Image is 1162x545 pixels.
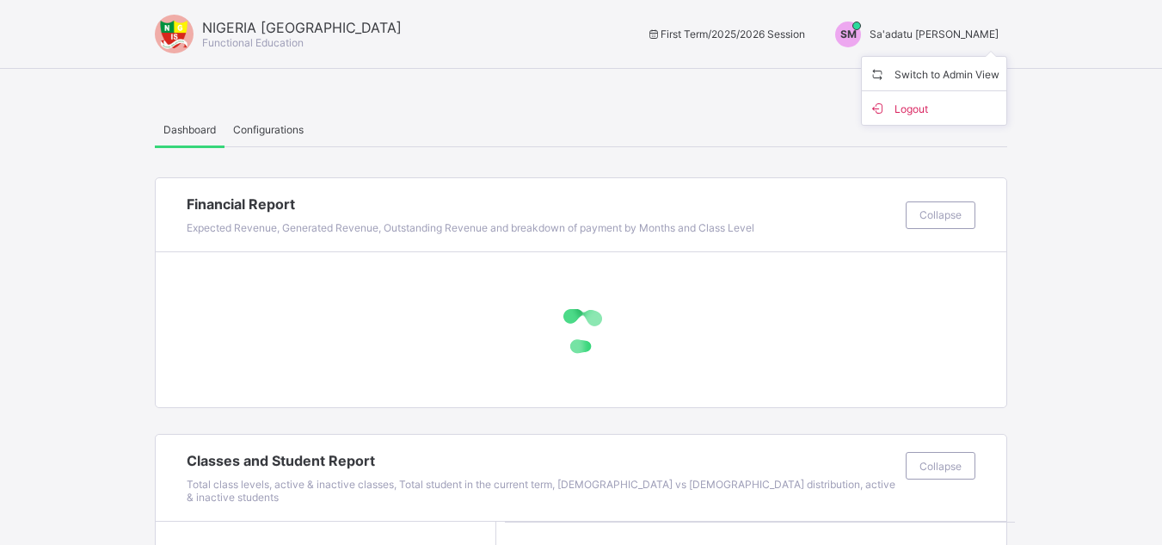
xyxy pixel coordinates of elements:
[187,221,754,234] span: Expected Revenue, Generated Revenue, Outstanding Revenue and breakdown of payment by Months and C...
[919,208,962,221] span: Collapse
[862,57,1006,91] li: dropdown-list-item-name-0
[919,460,962,473] span: Collapse
[163,123,216,136] span: Dashboard
[870,28,999,40] span: Sa'adatu [PERSON_NAME]
[202,36,304,49] span: Functional Education
[233,123,304,136] span: Configurations
[646,28,805,40] span: session/term information
[187,478,895,504] span: Total class levels, active & inactive classes, Total student in the current term, [DEMOGRAPHIC_DA...
[862,91,1006,125] li: dropdown-list-item-buttom-1
[869,98,999,118] span: Logout
[840,28,857,40] span: SM
[187,452,897,469] span: Classes and Student Report
[202,19,402,36] span: NIGERIA [GEOGRAPHIC_DATA]
[187,195,897,213] span: Financial Report
[869,64,999,84] span: Switch to Admin View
